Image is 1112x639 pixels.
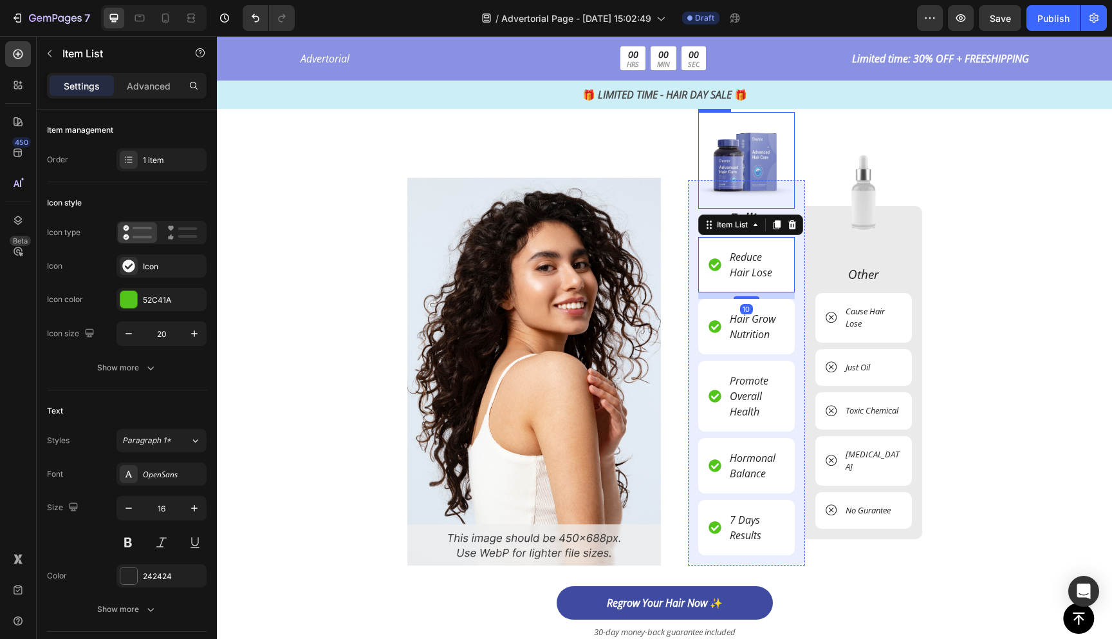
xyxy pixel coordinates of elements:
[47,598,207,621] button: Show more
[47,197,82,209] div: Icon style
[47,260,62,272] div: Icon
[47,435,69,446] div: Styles
[47,356,207,379] button: Show more
[143,155,203,166] div: 1 item
[340,550,556,584] a: Regrow Your Hair Now ✨
[10,236,31,246] div: Beta
[143,571,203,582] div: 242424
[47,499,81,517] div: Size
[127,79,171,93] p: Advanced
[513,275,566,306] p: Hair Grow Nutrition
[990,13,1011,24] span: Save
[47,405,63,417] div: Text
[629,468,674,481] p: No Gurantee
[629,412,683,437] p: [MEDICAL_DATA]
[97,603,157,616] div: Show more
[47,227,80,238] div: Icon type
[47,325,97,343] div: Icon size
[5,5,96,31] button: 7
[12,137,31,148] div: 450
[116,429,207,452] button: Paragraph 1*
[62,46,172,61] p: Item List
[217,36,1112,639] iframe: Design area
[84,10,90,26] p: 7
[97,361,157,374] div: Show more
[47,468,63,480] div: Font
[1068,576,1099,607] div: Open Intercom Messenger
[629,269,683,294] p: Cause Hair Lose
[513,213,566,244] p: Reduce Hair Lose
[501,12,651,25] span: Advertorial Page - [DATE] 15:02:49
[979,5,1021,31] button: Save
[481,76,578,173] img: gempages_432750572815254551-e4f6edfb-6b2f-43a5-a46a-620ed7a745ad.png
[513,337,566,383] p: Promote Overall Health
[1037,12,1070,25] div: Publish
[47,154,68,166] div: Order
[600,229,694,248] p: Other
[143,469,203,481] div: OpenSans
[143,261,203,272] div: Icon
[598,108,695,205] img: gempages_432750572815254551-6f246dd9-0eac-469c-8c23-aef075dc76f0.png
[47,570,67,582] div: Color
[47,124,113,136] div: Item management
[390,560,506,574] p: Regrow Your Hair Now ✨
[1026,5,1080,31] button: Publish
[497,183,533,195] div: Item List
[695,12,714,24] span: Draft
[64,79,100,93] p: Settings
[143,294,203,306] div: 52C41A
[513,414,566,445] p: Hormonal Balance
[243,5,295,31] div: Undo/Redo
[523,268,536,278] div: 10
[122,435,171,446] span: Paragraph 1*
[513,476,566,507] p: 7 Days Results
[483,174,577,193] p: Follix
[496,12,499,25] span: /
[47,294,83,305] div: Icon color
[629,325,653,338] p: Just Oil
[629,368,681,381] p: Toxic Chemical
